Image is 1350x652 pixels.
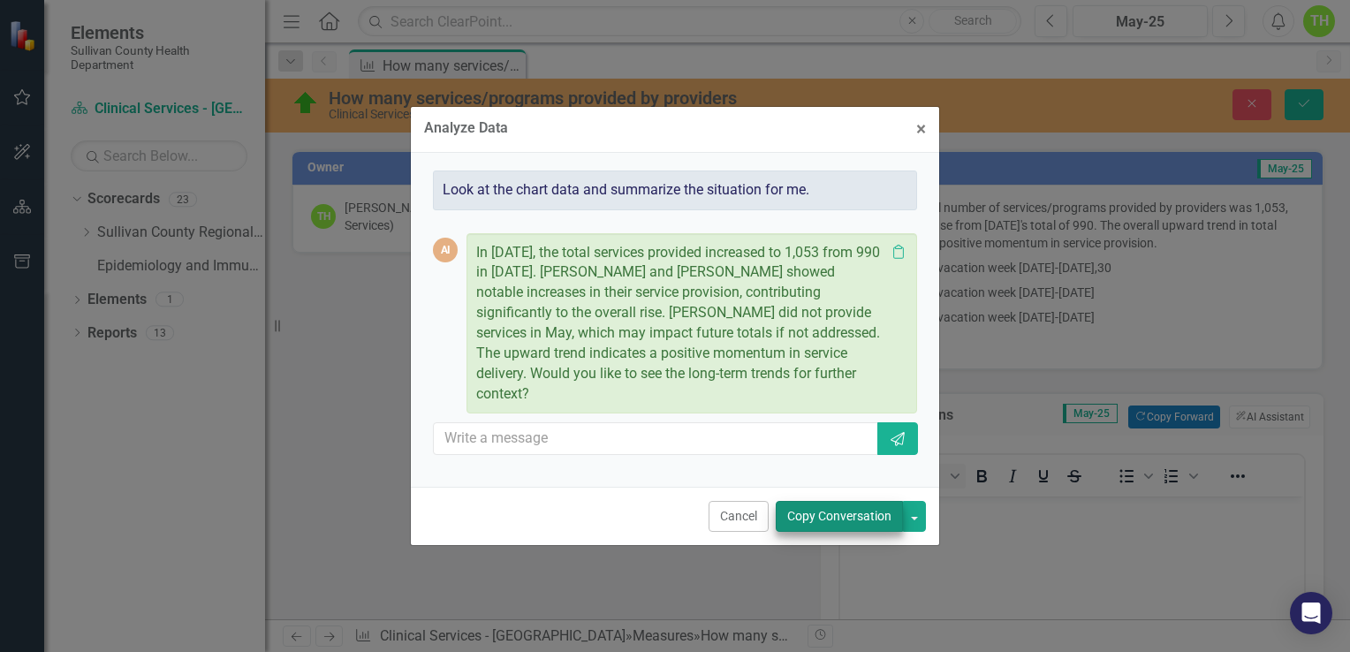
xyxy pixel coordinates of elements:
div: Open Intercom Messenger [1290,592,1332,634]
span: × [916,118,926,140]
button: Cancel [709,501,769,532]
input: Write a message [433,422,879,455]
button: Copy Conversation [776,501,903,532]
div: AI [433,238,458,262]
div: Look at the chart data and summarize the situation for me. [433,171,917,210]
p: In [DATE], the total services provided increased to 1,053 from 990 in [DATE]. [PERSON_NAME] and [... [476,243,885,405]
div: Analyze Data [424,120,508,136]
